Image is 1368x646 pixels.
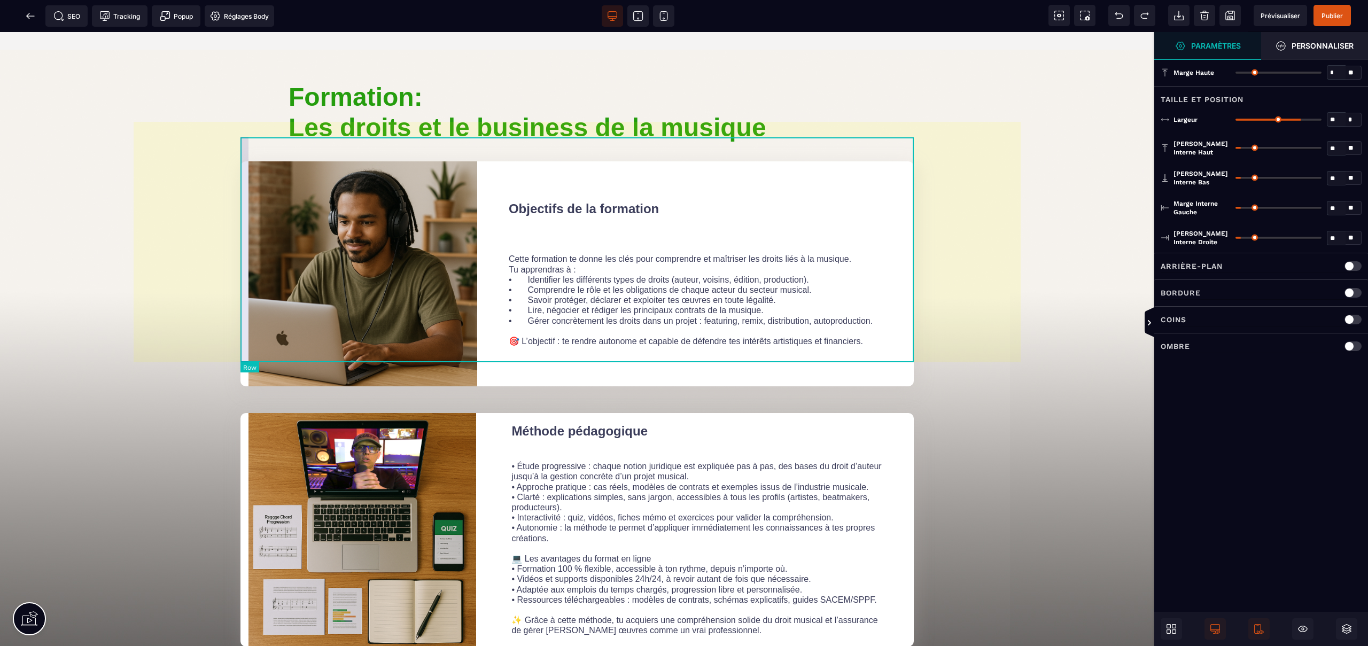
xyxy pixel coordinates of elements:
[1261,32,1368,60] span: Ouvrir le gestionnaire de styles
[1134,5,1155,26] span: Rétablir
[1191,42,1241,50] strong: Paramètres
[1154,86,1368,106] div: Taille et position
[1336,618,1357,640] span: Ouvrir les calques
[1161,313,1186,326] p: Coins
[1154,32,1261,60] span: Ouvrir le gestionnaire de styles
[210,11,269,21] span: Réglages Body
[99,11,140,21] span: Tracking
[1173,229,1230,246] span: [PERSON_NAME] interne droite
[627,5,649,27] span: Voir tablette
[1173,169,1230,186] span: [PERSON_NAME] interne bas
[1161,618,1182,640] span: Ouvrir les blocs
[205,5,274,27] span: Favicon
[602,5,623,27] span: Voir bureau
[1108,5,1130,26] span: Défaire
[1322,12,1343,20] span: Publier
[20,5,41,27] span: Retour
[92,5,147,27] span: Code de suivi
[160,11,193,21] span: Popup
[1173,68,1214,77] span: Marge haute
[653,5,674,27] span: Voir mobile
[509,219,906,317] text: Cette formation te donne les clés pour comprendre et maîtriser les droits liés à la musique. Tu a...
[1313,5,1351,26] span: Enregistrer le contenu
[1292,42,1354,50] strong: Personnaliser
[248,129,477,354] img: 049b74ececa80f9cd0372466cf389a83_bcafe9f52497034627be96c6354bd6be063dab774bf2576365a859094385ecca...
[1261,12,1300,20] span: Prévisualiser
[1168,5,1190,26] span: Importer
[1248,618,1270,640] span: Afficher le mobile
[1254,5,1307,26] span: Aperçu
[1292,618,1313,640] span: Masquer le bloc
[1161,340,1190,353] p: Ombre
[152,5,200,27] span: Créer une alerte modale
[1173,115,1198,124] span: Largeur
[1048,5,1070,26] span: Voir les composants
[1074,5,1095,26] span: Capture d'écran
[1173,199,1230,216] span: Marge interne gauche
[53,11,80,21] span: SEO
[45,5,88,27] span: Métadata SEO
[248,381,476,614] img: 81aca9ad011fa817ac566c568e069721_798d9a85acfae0faf2c05592745b5372d1b9232b5201e063e245d48621436e92...
[1173,139,1230,157] span: [PERSON_NAME] interne haut
[1154,307,1165,339] span: Afficher les vues
[511,426,906,606] text: • Étude progressive : chaque notion juridique est expliquée pas à pas, des bases du droit d’auteu...
[1161,286,1201,299] p: Bordure
[289,47,866,114] text: Formation: Les droits et le business de la musique
[1194,5,1215,26] span: Nettoyage
[1161,260,1223,273] p: Arrière-plan
[1204,618,1226,640] span: Afficher le desktop
[1219,5,1241,26] span: Enregistrer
